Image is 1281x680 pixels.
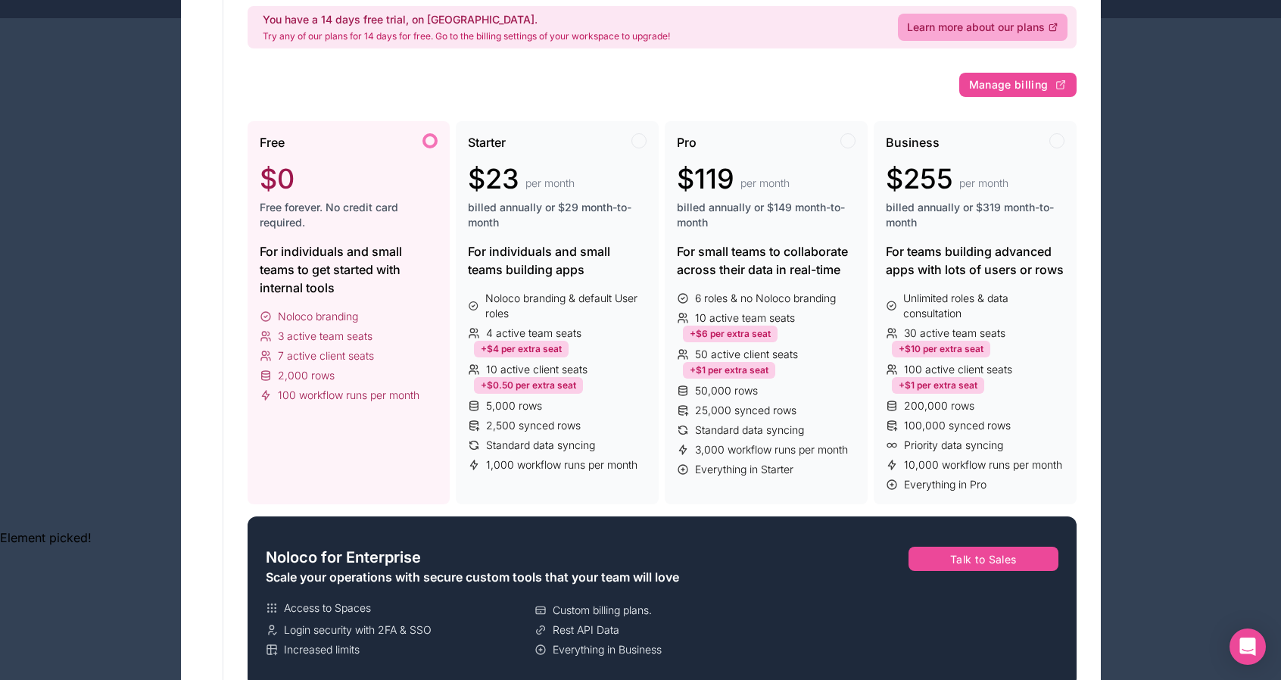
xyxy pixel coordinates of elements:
span: Rest API Data [553,622,619,638]
div: For individuals and small teams to get started with internal tools [260,242,438,297]
div: Scale your operations with secure custom tools that your team will love [266,568,798,586]
span: Access to Spaces [284,600,371,616]
div: +$6 per extra seat [683,326,778,342]
span: Login security with 2FA & SSO [284,622,432,638]
span: Increased limits [284,642,360,657]
span: 3 active team seats [278,329,372,344]
span: Starter [468,133,506,151]
span: per month [959,176,1008,191]
span: $0 [260,164,295,194]
div: +$0.50 per extra seat [474,377,583,394]
span: 100 workflow runs per month [278,388,419,403]
span: Business [886,133,940,151]
span: Learn more about our plans [907,20,1045,35]
span: 100 active client seats [904,362,1012,377]
div: +$4 per extra seat [474,341,569,357]
span: 1,000 workflow runs per month [486,457,637,473]
p: Try any of our plans for 14 days for free. Go to the billing settings of your workspace to upgrade! [263,30,670,42]
div: +$10 per extra seat [892,341,990,357]
span: 100,000 synced rows [904,418,1011,433]
span: 5,000 rows [486,398,542,413]
span: Everything in Starter [695,462,793,477]
span: 50,000 rows [695,383,758,398]
span: 2,500 synced rows [486,418,581,433]
div: For small teams to collaborate across their data in real-time [677,242,856,279]
div: For teams building advanced apps with lots of users or rows [886,242,1064,279]
span: Custom billing plans. [553,603,652,618]
span: 2,000 rows [278,368,335,383]
a: Learn more about our plans [898,14,1067,41]
div: For individuals and small teams building apps [468,242,647,279]
span: 10,000 workflow runs per month [904,457,1062,473]
span: Unlimited roles & data consultation [903,291,1064,321]
span: 200,000 rows [904,398,974,413]
span: Noloco for Enterprise [266,547,421,568]
span: 3,000 workflow runs per month [695,442,848,457]
span: Manage billing [969,78,1049,92]
div: +$1 per extra seat [683,362,775,379]
span: Noloco branding [278,309,358,324]
h2: You have a 14 days free trial, on [GEOGRAPHIC_DATA]. [263,12,670,27]
span: Everything in Business [553,642,662,657]
span: $119 [677,164,734,194]
span: 4 active team seats [486,326,581,341]
span: billed annually or $319 month-to-month [886,200,1064,230]
span: 7 active client seats [278,348,374,363]
div: Open Intercom Messenger [1230,629,1266,665]
span: Standard data syncing [486,438,595,453]
span: per month [525,176,575,191]
span: billed annually or $149 month-to-month [677,200,856,230]
span: 10 active team seats [695,310,795,326]
button: Talk to Sales [909,547,1058,571]
span: per month [740,176,790,191]
span: billed annually or $29 month-to-month [468,200,647,230]
span: 25,000 synced rows [695,403,796,418]
span: Everything in Pro [904,477,986,492]
span: Pro [677,133,697,151]
div: +$1 per extra seat [892,377,984,394]
span: $255 [886,164,953,194]
span: Noloco branding & default User roles [485,291,647,321]
span: Priority data syncing [904,438,1003,453]
span: 10 active client seats [486,362,588,377]
span: $23 [468,164,519,194]
span: 30 active team seats [904,326,1005,341]
span: Free forever. No credit card required. [260,200,438,230]
span: 6 roles & no Noloco branding [695,291,836,306]
span: Standard data syncing [695,423,804,438]
span: Free [260,133,285,151]
span: 50 active client seats [695,347,798,362]
button: Manage billing [959,73,1077,97]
